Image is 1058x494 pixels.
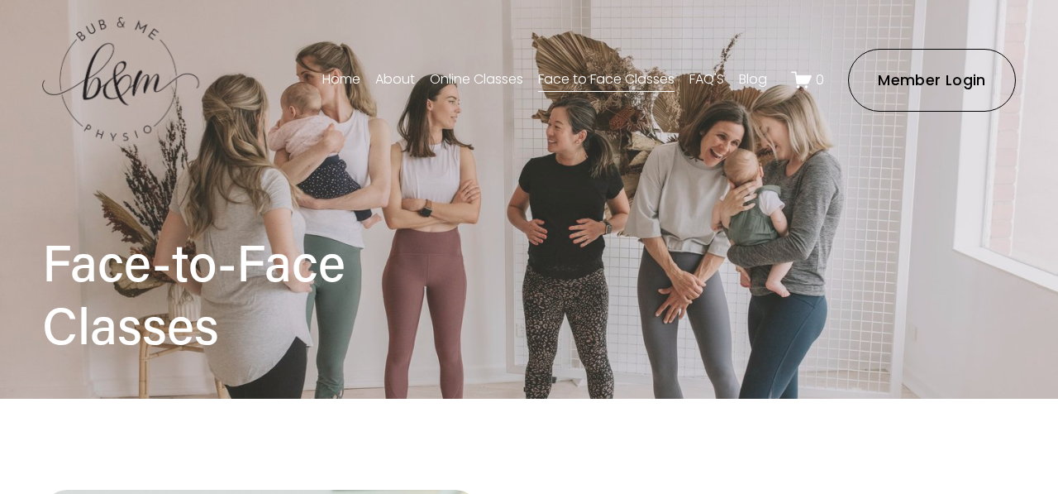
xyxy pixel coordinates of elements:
[739,67,767,94] a: Blog
[430,67,523,94] a: Online Classes
[689,67,724,94] a: FAQ'S
[322,67,360,94] a: Home
[42,230,529,357] h1: Face-to-Face Classes
[538,67,674,94] a: Face to Face Classes
[375,67,415,94] a: About
[791,70,824,90] a: 0 items in cart
[42,16,199,144] img: bubandme
[848,49,1016,112] a: Member Login
[816,70,824,89] span: 0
